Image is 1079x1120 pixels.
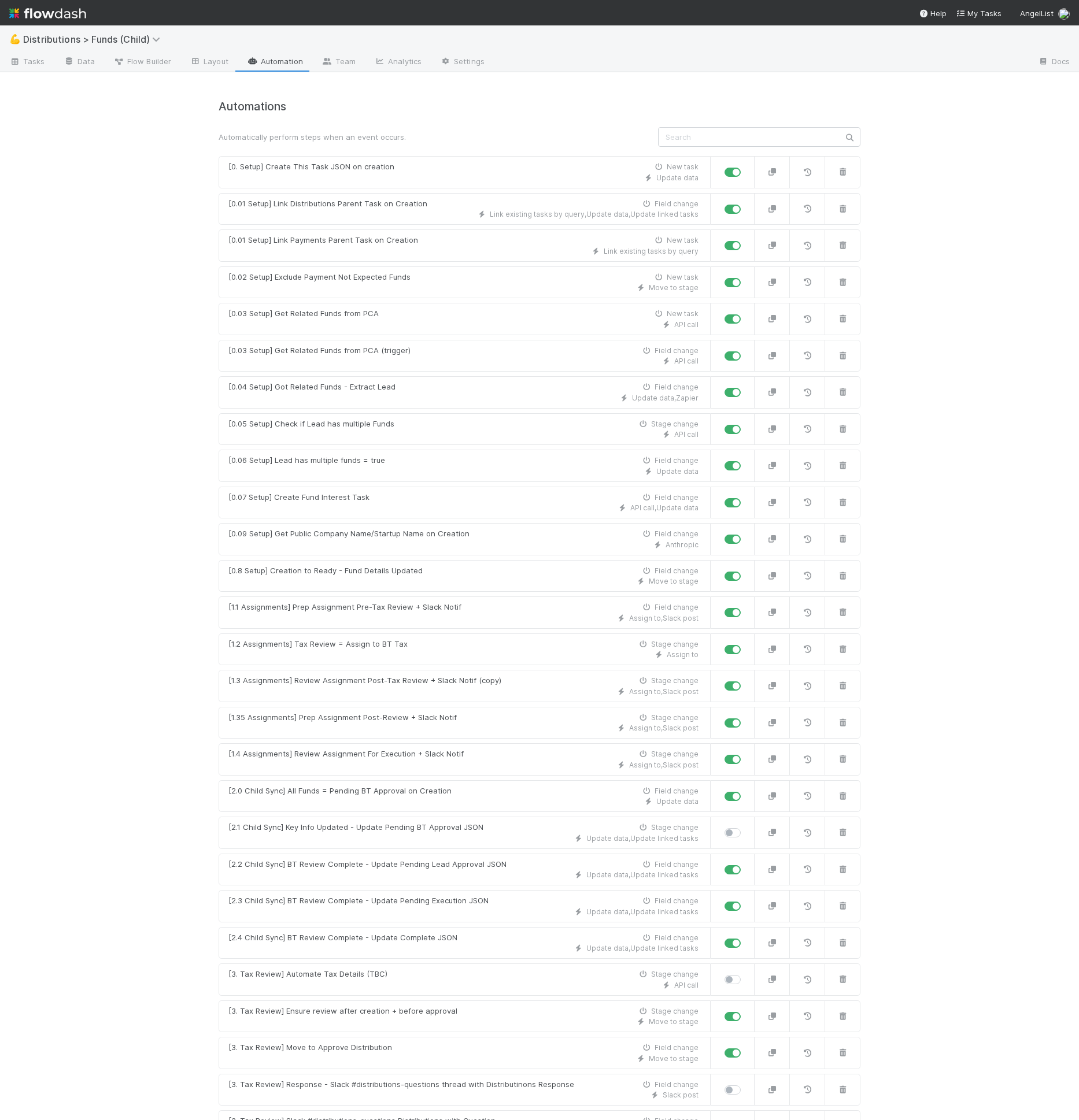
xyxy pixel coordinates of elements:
[676,394,699,402] span: Zapier
[666,540,699,549] span: Anthropic
[637,639,699,650] div: Stage change
[219,413,711,446] a: [0.05 Setup] Check if Lead has multiple FundsStage changeAPI call
[637,419,699,429] div: Stage change
[219,193,711,225] a: [0.01 Setup] Link Distributions Parent Task on CreationField changeLink existing tasks by query,U...
[228,235,418,246] div: [0.01 Setup] Link Payments Parent Task on Creation
[956,9,1002,18] span: My Tasks
[228,381,396,393] div: [0.04 Setup] Got Related Funds - Extract Lead
[228,528,470,540] div: [0.09 Setup] Get Public Company Name/Startup Name on Creation
[674,357,699,365] span: API call
[641,492,699,503] div: Field change
[637,713,699,723] div: Stage change
[219,100,860,113] h4: Automations
[228,308,379,320] div: [0.03 Setup] Get Related Funds from PCA
[658,127,860,147] input: Search
[674,320,699,329] span: API call
[228,565,423,577] div: [0.8 Setup] Creation to Ready - Fund Details Updated
[641,199,699,209] div: Field change
[649,577,699,585] span: Move to stage
[219,266,711,299] a: [0.02 Setup] Exclude Payment Not Expected FundsNew taskMove to stage
[674,981,699,989] span: API call
[649,1054,699,1063] span: Move to stage
[228,272,411,283] div: [0.02 Setup] Exclude Payment Not Expected Funds
[641,896,699,906] div: Field change
[219,1037,711,1069] a: [3. Tax Review] Move to Approve DistributionField changeMove to stage
[630,944,699,952] span: Update linked tasks
[228,639,408,650] div: [1.2 Assignments] Tax Review = Assign to BT Tax
[228,969,387,980] div: [3. Tax Review] Automate Tax Details (TBC)
[228,161,394,173] div: [0. Setup] Create This Task JSON on creation
[956,8,1002,19] a: My Tasks
[649,283,699,292] span: Move to stage
[641,1080,699,1090] div: Field change
[219,927,711,959] a: [2.4 Child Sync] BT Review Complete - Update Complete JSONField changeUpdate data,Update linked t...
[919,8,947,19] div: Help
[663,687,699,696] span: Slack post
[604,247,699,255] span: Link existing tasks by query
[637,969,699,980] div: Stage change
[228,748,464,760] div: [1.4 Assignments] Review Assignment For Execution + Slack Notif
[653,162,699,172] div: New task
[219,487,711,519] a: [0.07 Setup] Create Fund Interest TaskField changeAPI call,Update data
[228,1079,574,1091] div: [3. Tax Review] Response - Slack #distributions-questions thread with Distributinons Response
[219,340,711,372] a: [0.03 Setup] Get Related Funds from PCA (trigger)Field changeAPI call
[656,467,699,476] span: Update data
[312,53,365,72] a: Team
[219,1074,711,1106] a: [3. Tax Review] Response - Slack #distributions-questions thread with Distributinons ResponseFiel...
[219,303,711,335] a: [0.03 Setup] Get Related Funds from PCANew taskAPI call
[228,675,501,687] div: [1.3 Assignments] Review Assignment Post-Tax Review + Slack Notif (copy)
[667,650,699,659] span: Assign to
[663,724,699,732] span: Slack post
[629,614,663,622] span: Assign to ,
[219,670,711,702] a: [1.3 Assignments] Review Assignment Post-Tax Review + Slack Notif (copy)Stage changeAssign to,Sla...
[637,749,699,759] div: Stage change
[586,944,630,952] span: Update data ,
[219,376,711,409] a: [0.04 Setup] Got Related Funds - Extract LeadField changeUpdate data,Zapier
[674,430,699,439] span: API call
[649,1017,699,1026] span: Move to stage
[637,822,699,833] div: Stage change
[113,55,171,67] span: Flow Builder
[656,173,699,182] span: Update data
[238,53,312,72] a: Automation
[656,503,699,512] span: Update data
[629,724,663,732] span: Assign to ,
[586,834,630,843] span: Update data ,
[219,743,711,776] a: [1.4 Assignments] Review Assignment For Execution + Slack NotifStage changeAssign to,Slack post
[219,890,711,922] a: [2.3 Child Sync] BT Review Complete - Update Pending Execution JSONField changeUpdate data,Update...
[630,907,699,916] span: Update linked tasks
[629,761,663,769] span: Assign to ,
[219,560,711,592] a: [0.8 Setup] Creation to Ready - Fund Details UpdatedField changeMove to stage
[641,382,699,392] div: Field change
[630,503,656,512] span: API call ,
[219,854,711,886] a: [2.2 Child Sync] BT Review Complete - Update Pending Lead Approval JSONField changeUpdate data,Up...
[1020,9,1054,18] span: AngelList
[637,676,699,686] div: Stage change
[641,566,699,576] div: Field change
[9,3,86,23] img: logo-inverted-e16ddd16eac7371096b0.svg
[219,156,711,188] a: [0. Setup] Create This Task JSON on creationNew taskUpdate data
[586,907,630,916] span: Update data ,
[228,1006,457,1017] div: [3. Tax Review] Ensure review after creation + before approval
[9,34,21,44] span: 💪
[1029,53,1079,72] a: Docs
[219,229,711,262] a: [0.01 Setup] Link Payments Parent Task on CreationNew taskLink existing tasks by query
[228,932,457,944] div: [2.4 Child Sync] BT Review Complete - Update Complete JSON
[219,817,711,849] a: [2.1 Child Sync] Key Info Updated - Update Pending BT Approval JSONStage changeUpdate data,Update...
[630,210,699,218] span: Update linked tasks
[629,687,663,696] span: Assign to ,
[653,272,699,283] div: New task
[210,131,649,143] div: Automatically perform steps when an event occurs.
[656,797,699,806] span: Update data
[219,633,711,666] a: [1.2 Assignments] Tax Review = Assign to BT TaxStage changeAssign to
[104,53,180,72] a: Flow Builder
[365,53,431,72] a: Analytics
[219,707,711,739] a: [1.35 Assignments] Prep Assignment Post-Review + Slack NotifStage changeAssign to,Slack post
[663,614,699,622] span: Slack post
[228,455,385,466] div: [0.06 Setup] Lead has multiple funds = true
[641,933,699,943] div: Field change
[219,1000,711,1033] a: [3. Tax Review] Ensure review after creation + before approvalStage changeMove to stage
[180,53,238,72] a: Layout
[228,1042,392,1054] div: [3. Tax Review] Move to Approve Distribution
[228,895,489,907] div: [2.3 Child Sync] BT Review Complete - Update Pending Execution JSON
